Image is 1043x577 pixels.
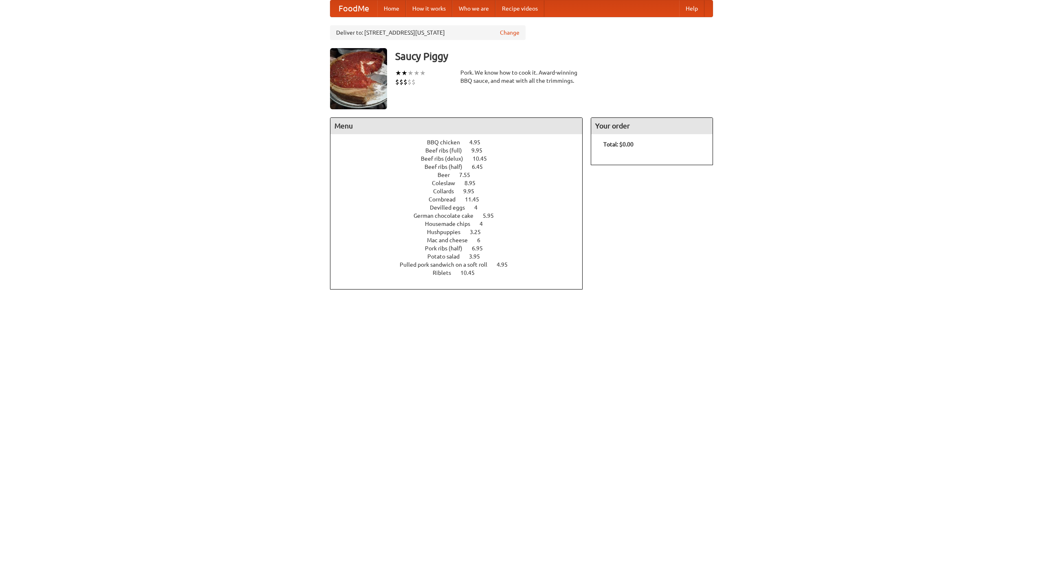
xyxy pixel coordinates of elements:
span: 6.95 [472,245,491,252]
span: 11.45 [465,196,487,203]
a: Pulled pork sandwich on a soft roll 4.95 [400,261,523,268]
a: Pork ribs (half) 6.95 [425,245,498,252]
a: Potato salad 3.95 [427,253,495,260]
a: German chocolate cake 5.95 [414,212,509,219]
li: $ [399,77,403,86]
a: BBQ chicken 4.95 [427,139,495,146]
span: 7.55 [459,172,478,178]
h4: Your order [591,118,713,134]
span: Collards [433,188,462,195]
span: 8.95 [464,180,484,186]
li: ★ [401,69,407,77]
a: Mac and cheese 6 [427,237,495,243]
a: Help [679,0,704,17]
a: Home [377,0,406,17]
div: Deliver to: [STREET_ADDRESS][US_STATE] [330,25,526,40]
h4: Menu [330,118,582,134]
div: Pork. We know how to cook it. Award-winning BBQ sauce, and meat with all the trimmings. [460,69,583,85]
span: 10.45 [473,155,495,162]
a: Collards 9.95 [433,188,489,195]
span: Coleslaw [432,180,463,186]
a: Who we are [452,0,495,17]
li: $ [411,77,416,86]
span: 3.95 [469,253,488,260]
a: Beef ribs (delux) 10.45 [421,155,502,162]
li: ★ [407,69,414,77]
span: Cornbread [429,196,464,203]
a: Recipe videos [495,0,544,17]
span: Hushpuppies [427,229,469,235]
a: FoodMe [330,0,377,17]
span: BBQ chicken [427,139,468,146]
span: 4.95 [469,139,488,146]
span: 9.95 [471,147,491,154]
img: angular.jpg [330,48,387,109]
span: 4.95 [497,261,516,268]
a: Hushpuppies 3.25 [427,229,496,235]
b: Total: $0.00 [603,141,634,148]
span: Housemade chips [425,221,478,227]
li: ★ [395,69,401,77]
li: ★ [420,69,426,77]
a: Devilled eggs 4 [430,204,493,211]
a: Cornbread 11.45 [429,196,494,203]
h3: Saucy Piggy [395,48,713,64]
span: 9.95 [463,188,482,195]
span: Beef ribs (delux) [421,155,471,162]
span: Potato salad [427,253,468,260]
a: Coleslaw 8.95 [432,180,491,186]
a: How it works [406,0,452,17]
a: Riblets 10.45 [433,270,490,276]
span: 10.45 [460,270,483,276]
a: Change [500,29,519,37]
span: Devilled eggs [430,204,473,211]
li: $ [407,77,411,86]
span: Beef ribs (half) [425,164,471,170]
li: ★ [414,69,420,77]
span: Riblets [433,270,459,276]
li: $ [403,77,407,86]
a: Beer 7.55 [438,172,485,178]
span: 3.25 [470,229,489,235]
span: 4 [480,221,491,227]
a: Beef ribs (half) 6.45 [425,164,498,170]
span: 5.95 [483,212,502,219]
span: German chocolate cake [414,212,482,219]
li: $ [395,77,399,86]
span: 4 [474,204,486,211]
span: 6 [477,237,488,243]
a: Housemade chips 4 [425,221,498,227]
span: Mac and cheese [427,237,476,243]
span: Pulled pork sandwich on a soft roll [400,261,495,268]
a: Beef ribs (full) 9.95 [425,147,497,154]
span: 6.45 [472,164,491,170]
span: Beef ribs (full) [425,147,470,154]
span: Beer [438,172,458,178]
span: Pork ribs (half) [425,245,471,252]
